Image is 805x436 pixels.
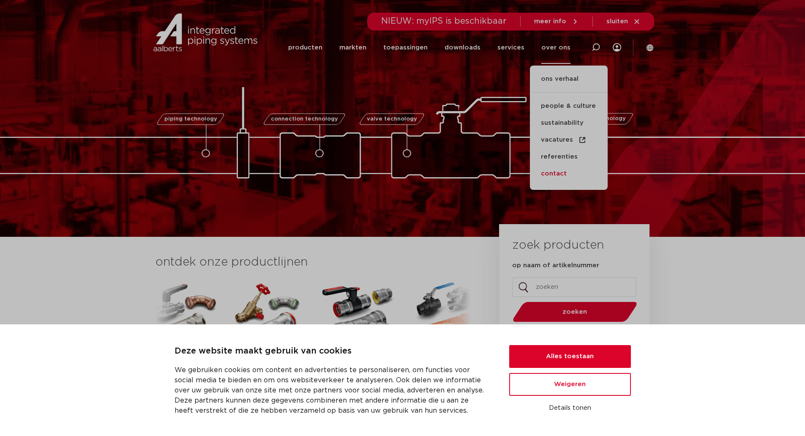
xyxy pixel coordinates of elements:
[541,31,570,64] a: over ons
[367,116,417,122] span: valve technology
[530,148,608,165] a: referenties
[534,18,566,25] span: meer info
[381,17,507,25] span: NIEUW: myIPS is beschikbaar
[530,132,608,148] a: vacatures
[530,115,608,132] a: sustainability
[530,74,608,93] a: ons verhaal
[288,31,322,64] a: producten
[288,31,570,64] nav: Menu
[270,116,338,122] span: connection technology
[409,279,485,408] a: VSHShurjoint
[164,116,217,122] span: piping technology
[512,237,604,254] h3: zoek producten
[534,18,579,25] a: meer info
[497,31,524,64] a: services
[175,365,489,416] p: We gebruiken cookies om content en advertenties te personaliseren, om functies voor social media ...
[535,309,615,315] span: zoeken
[509,373,631,396] button: Weigeren
[530,165,608,182] a: contact
[512,277,636,297] input: zoeken
[509,301,640,323] button: zoeken
[512,261,599,270] label: op naam of artikelnummer
[509,345,631,368] button: Alles toestaan
[606,18,628,25] span: sluiten
[383,31,428,64] a: toepassingen
[606,18,641,25] a: sluiten
[232,279,308,408] a: VSHSudoPress
[509,401,631,415] button: Details tonen
[175,345,489,358] p: Deze website maakt gebruik van cookies
[156,254,471,271] h3: ontdek onze productlijnen
[564,116,626,122] span: fastening technology
[143,279,219,408] a: VSHXPress
[530,98,608,115] a: people & culture
[339,31,366,64] a: markten
[320,279,396,408] a: VSHPowerPress
[445,31,480,64] a: downloads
